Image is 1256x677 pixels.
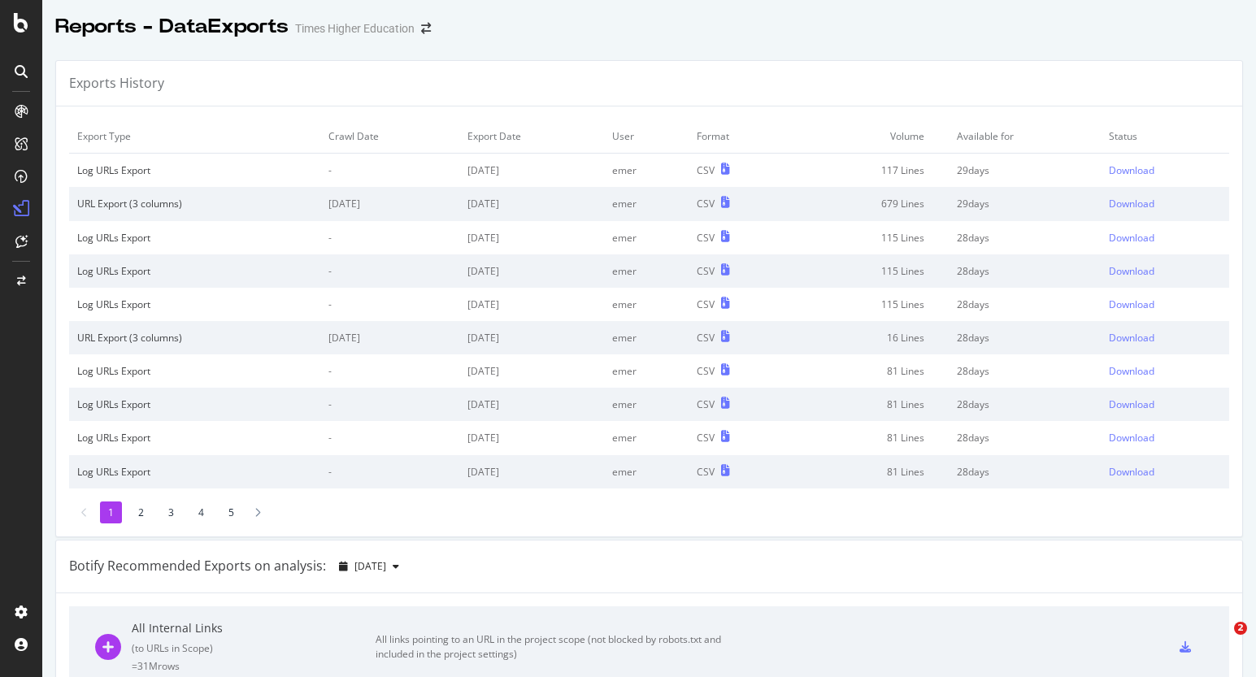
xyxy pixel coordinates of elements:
[949,154,1101,188] td: 29 days
[949,354,1101,388] td: 28 days
[354,559,386,573] span: 2025 Sep. 26th
[77,431,312,445] div: Log URLs Export
[604,187,689,220] td: emer
[1109,231,1154,245] div: Download
[1109,197,1221,210] a: Download
[1201,622,1240,661] iframe: Intercom live chat
[792,388,949,421] td: 81 Lines
[604,254,689,288] td: emer
[792,288,949,321] td: 115 Lines
[604,321,689,354] td: emer
[320,119,459,154] td: Crawl Date
[792,221,949,254] td: 115 Lines
[77,231,312,245] div: Log URLs Export
[220,501,242,523] li: 5
[697,364,715,378] div: CSV
[132,641,376,655] div: ( to URLs in Scope )
[459,288,605,321] td: [DATE]
[792,119,949,154] td: Volume
[77,364,312,378] div: Log URLs Export
[77,397,312,411] div: Log URLs Export
[320,354,459,388] td: -
[459,354,605,388] td: [DATE]
[949,321,1101,354] td: 28 days
[320,187,459,220] td: [DATE]
[697,264,715,278] div: CSV
[1109,264,1221,278] a: Download
[459,321,605,354] td: [DATE]
[792,455,949,488] td: 81 Lines
[1109,397,1221,411] a: Download
[604,455,689,488] td: emer
[1109,364,1154,378] div: Download
[132,620,376,636] div: All Internal Links
[1101,119,1229,154] td: Status
[697,197,715,210] div: CSV
[697,331,715,345] div: CSV
[320,421,459,454] td: -
[77,264,312,278] div: Log URLs Export
[697,397,715,411] div: CSV
[949,388,1101,421] td: 28 days
[604,421,689,454] td: emer
[1109,297,1221,311] a: Download
[792,254,949,288] td: 115 Lines
[949,119,1101,154] td: Available for
[949,455,1101,488] td: 28 days
[1109,163,1154,177] div: Download
[1109,331,1154,345] div: Download
[1234,622,1247,635] span: 2
[320,154,459,188] td: -
[792,154,949,188] td: 117 Lines
[320,254,459,288] td: -
[190,501,212,523] li: 4
[100,501,122,523] li: 1
[949,254,1101,288] td: 28 days
[1109,431,1221,445] a: Download
[459,254,605,288] td: [DATE]
[459,119,605,154] td: Export Date
[1109,397,1154,411] div: Download
[792,187,949,220] td: 679 Lines
[77,465,312,479] div: Log URLs Export
[459,221,605,254] td: [DATE]
[1109,364,1221,378] a: Download
[160,501,182,523] li: 3
[421,23,431,34] div: arrow-right-arrow-left
[77,297,312,311] div: Log URLs Export
[697,465,715,479] div: CSV
[1109,231,1221,245] a: Download
[459,187,605,220] td: [DATE]
[320,455,459,488] td: -
[132,659,376,673] div: = 31M rows
[1109,297,1154,311] div: Download
[320,288,459,321] td: -
[1109,331,1221,345] a: Download
[697,231,715,245] div: CSV
[604,154,689,188] td: emer
[77,331,312,345] div: URL Export (3 columns)
[949,221,1101,254] td: 28 days
[697,297,715,311] div: CSV
[320,321,459,354] td: [DATE]
[1180,641,1191,653] div: csv-export
[604,388,689,421] td: emer
[332,553,406,579] button: [DATE]
[1109,163,1221,177] a: Download
[689,119,792,154] td: Format
[69,557,326,575] div: Botify Recommended Exports on analysis:
[459,388,605,421] td: [DATE]
[792,354,949,388] td: 81 Lines
[376,632,741,662] div: All links pointing to an URL in the project scope (not blocked by robots.txt and included in the ...
[949,288,1101,321] td: 28 days
[1109,197,1154,210] div: Download
[792,321,949,354] td: 16 Lines
[792,421,949,454] td: 81 Lines
[130,501,152,523] li: 2
[604,354,689,388] td: emer
[320,388,459,421] td: -
[459,421,605,454] td: [DATE]
[295,20,415,37] div: Times Higher Education
[1109,465,1221,479] a: Download
[949,187,1101,220] td: 29 days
